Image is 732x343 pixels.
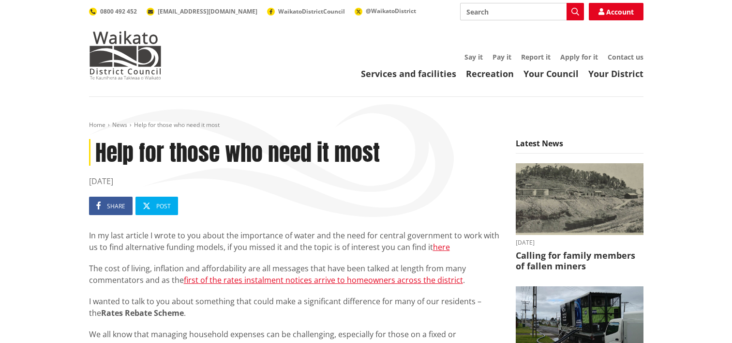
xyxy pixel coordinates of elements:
[89,121,643,129] nav: breadcrumb
[464,52,483,62] a: Say it
[89,263,501,286] p: The cost of living, inflation and affordability are all messages that have been talked at length ...
[101,308,184,318] strong: Rates Rebate Scheme
[184,275,463,285] a: first of the rates instalment notices arrive to homeowners across the district
[516,250,643,271] h3: Calling for family members of fallen miners
[267,7,345,16] a: WaikatoDistrictCouncil
[89,175,501,187] time: [DATE]
[516,163,643,272] a: A black-and-white historic photograph shows a hillside with trees, small buildings, and cylindric...
[361,68,456,79] a: Services and facilities
[112,121,127,129] a: News
[516,163,643,235] img: Glen Afton Mine 1939
[366,7,416,15] span: @WaikatoDistrict
[588,68,643,79] a: Your District
[278,7,345,16] span: WaikatoDistrictCouncil
[135,197,178,215] a: Post
[521,52,551,62] a: Report it
[523,68,579,79] a: Your Council
[516,139,643,154] h5: Latest News
[89,139,501,166] h1: Help for those who need it most
[433,242,450,252] a: here
[89,121,105,129] a: Home
[466,68,514,79] a: Recreation
[493,52,511,62] a: Pay it
[560,52,598,62] a: Apply for it
[608,52,643,62] a: Contact us
[147,7,257,16] a: [EMAIL_ADDRESS][DOMAIN_NAME]
[134,121,220,129] span: Help for those who need it most
[89,230,501,253] p: In my last article I wrote to you about the importance of water and the need for central governme...
[589,3,643,20] a: Account
[460,3,584,20] input: Search input
[89,197,133,215] a: Share
[100,7,137,16] span: 0800 492 452
[158,7,257,16] span: [EMAIL_ADDRESS][DOMAIN_NAME]
[89,296,501,319] p: I wanted to talk to you about something that could make a significant difference for many of our ...
[355,7,416,15] a: @WaikatoDistrict
[107,202,125,210] span: Share
[89,31,162,79] img: Waikato District Council - Te Kaunihera aa Takiwaa o Waikato
[156,202,171,210] span: Post
[89,7,137,16] a: 0800 492 452
[516,240,643,246] time: [DATE]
